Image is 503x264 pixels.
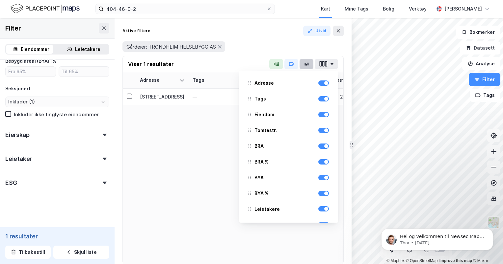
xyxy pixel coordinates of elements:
iframe: Intercom notifications message [371,215,503,261]
div: Adresse [254,79,274,87]
div: ESG [5,179,17,187]
div: Aktive filtere [122,28,150,33]
div: Bebygd areal (BYA) i % [5,57,57,65]
button: Skjul liste [53,246,109,259]
a: OpenStreetMap [406,258,438,263]
div: Tomtestr. [254,126,277,134]
div: Tags [193,77,264,83]
button: Utvid [303,26,331,36]
div: 1 resultater [5,232,109,240]
img: logo.f888ab2527a4732fd821a326f86c7f29.svg [11,3,80,14]
input: Søk på adresse, matrikkel, gårdeiere, leietakere eller personer [104,4,267,14]
input: Til 65% [59,67,109,77]
div: Seksjonert [5,85,31,93]
button: Filter [469,73,500,86]
a: Improve this map [439,258,472,263]
button: Tilbakestill [5,246,51,259]
div: Ansatte [245,217,333,232]
input: Fra 65% [6,67,56,77]
div: BRA [254,142,264,150]
div: BYA [245,170,333,185]
div: BRA [245,139,333,153]
div: Leietaker [5,155,32,163]
div: [STREET_ADDRESS] [140,93,185,100]
div: Eiendommer [21,45,49,53]
a: Mapbox [386,258,405,263]
div: BRA % [245,155,333,169]
button: Open [100,99,106,104]
div: Leietakere [245,202,333,216]
div: BYA % [254,189,269,197]
div: Ansatte [254,221,273,229]
div: BRA % [254,158,269,166]
div: Eierskap [5,131,29,139]
div: BYA [254,174,264,182]
div: Inkluder ikke tinglyste eiendommer [14,111,99,118]
div: BYA % [245,186,333,201]
div: Adresse [245,76,333,90]
input: ClearOpen [6,97,109,107]
button: Tags [470,89,500,102]
div: Eiendom [254,111,274,119]
div: 2 660 ㎡ [324,93,359,100]
div: Adresse [140,77,177,83]
span: Gårdeier: TRONDHEIM HELSEBYGG AS [126,44,216,50]
div: Tags [245,92,333,106]
div: Leietakere [75,45,100,53]
div: Eiendom [245,107,333,122]
div: Tomtestr. [245,123,333,138]
div: Filter [5,23,21,33]
div: Verktøy [409,5,427,13]
button: Datasett [460,41,500,55]
div: [PERSON_NAME] [444,5,482,13]
div: Tags [254,95,266,103]
div: Mine Tags [345,5,368,13]
div: Leietakere [254,205,280,213]
button: Analyse [462,57,500,70]
div: Bolig [383,5,394,13]
button: Bokmerker [456,26,500,39]
div: — [193,92,264,102]
div: Kart [321,5,330,13]
div: Viser 1 resultater [128,60,174,68]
